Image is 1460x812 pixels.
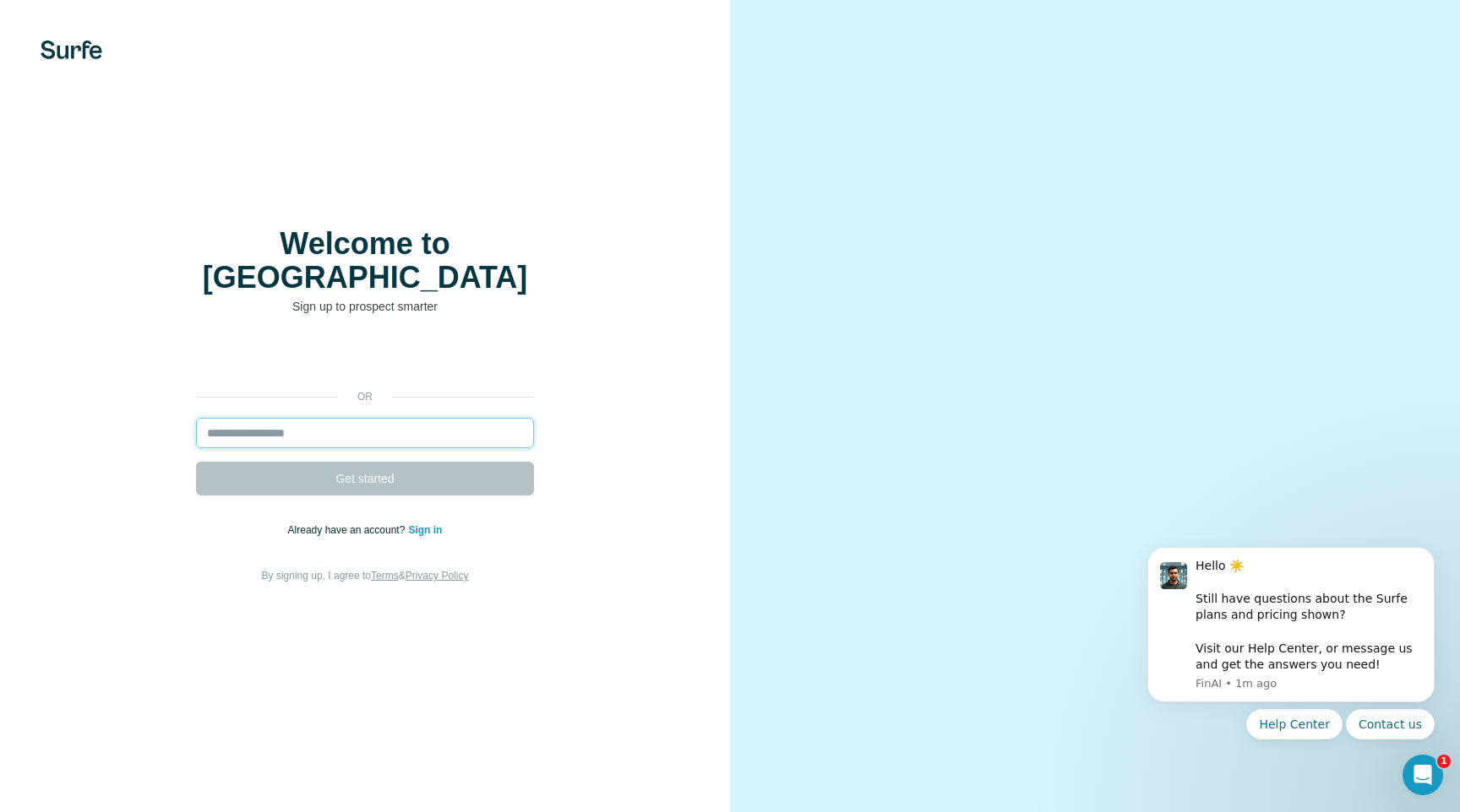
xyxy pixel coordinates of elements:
[188,340,542,377] iframe: Sign in with Google Button
[288,524,409,536] span: Already have an account?
[262,570,469,582] span: By signing up, I agree to &
[338,389,392,404] p: or
[1122,539,1460,750] iframe: Intercom notifications message
[406,570,469,582] a: Privacy Policy
[41,41,102,59] img: Surfe's logo
[196,298,534,315] p: Sign up to prospect smarter
[1403,755,1443,795] iframe: Intercom live chat
[1437,755,1451,768] span: 1
[371,570,399,582] a: Terms
[408,524,442,536] a: Sign in
[196,227,534,295] h1: Welcome to [GEOGRAPHIC_DATA]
